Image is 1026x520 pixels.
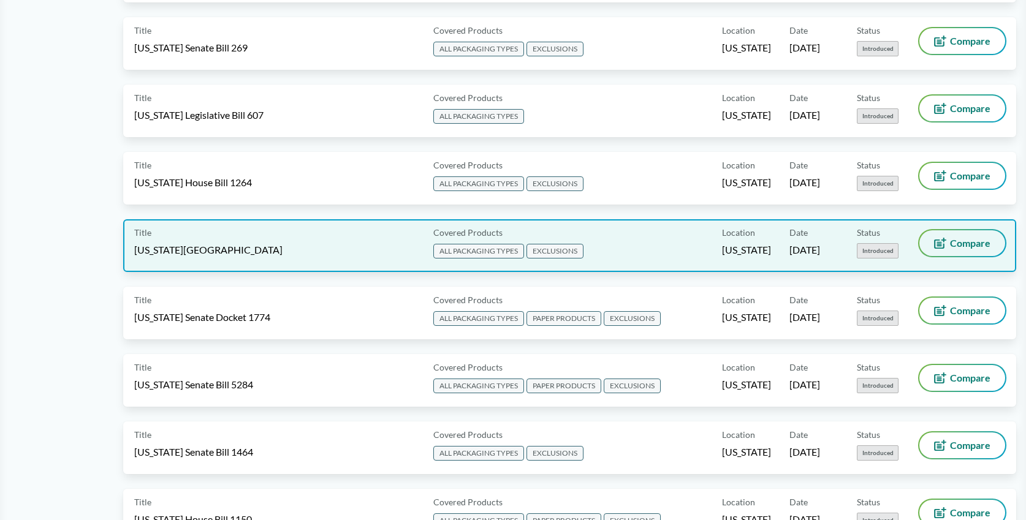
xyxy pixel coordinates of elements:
[433,311,524,326] span: ALL PACKAGING TYPES
[433,109,524,124] span: ALL PACKAGING TYPES
[789,24,808,37] span: Date
[857,361,880,374] span: Status
[134,176,252,189] span: [US_STATE] House Bill 1264
[722,24,755,37] span: Location
[722,445,771,459] span: [US_STATE]
[722,496,755,508] span: Location
[919,432,1005,458] button: Compare
[857,24,880,37] span: Status
[722,176,771,189] span: [US_STATE]
[789,445,820,459] span: [DATE]
[433,176,524,191] span: ALL PACKAGING TYPES
[857,378,899,393] span: Introduced
[789,361,808,374] span: Date
[857,176,899,191] span: Introduced
[134,108,264,122] span: [US_STATE] Legislative Bill 607
[857,445,899,461] span: Introduced
[433,446,524,461] span: ALL PACKAGING TYPES
[134,41,248,55] span: [US_STATE] Senate Bill 269
[789,428,808,441] span: Date
[526,446,583,461] span: EXCLUSIONS
[789,226,808,239] span: Date
[919,230,1005,256] button: Compare
[526,311,601,326] span: PAPER PRODUCTS
[722,91,755,104] span: Location
[134,226,151,239] span: Title
[433,293,503,306] span: Covered Products
[857,159,880,171] span: Status
[789,243,820,257] span: [DATE]
[857,226,880,239] span: Status
[722,428,755,441] span: Location
[134,159,151,171] span: Title
[722,311,771,324] span: [US_STATE]
[950,36,990,46] span: Compare
[134,293,151,306] span: Title
[950,373,990,383] span: Compare
[722,226,755,239] span: Location
[526,42,583,56] span: EXCLUSIONS
[526,379,601,393] span: PAPER PRODUCTS
[950,238,990,248] span: Compare
[950,508,990,518] span: Compare
[433,159,503,171] span: Covered Products
[433,428,503,441] span: Covered Products
[722,108,771,122] span: [US_STATE]
[134,243,283,257] span: [US_STATE][GEOGRAPHIC_DATA]
[604,311,661,326] span: EXCLUSIONS
[526,244,583,258] span: EXCLUSIONS
[433,226,503,239] span: Covered Products
[722,243,771,257] span: [US_STATE]
[722,159,755,171] span: Location
[789,108,820,122] span: [DATE]
[604,379,661,393] span: EXCLUSIONS
[789,311,820,324] span: [DATE]
[433,496,503,508] span: Covered Products
[134,24,151,37] span: Title
[857,91,880,104] span: Status
[919,298,1005,323] button: Compare
[134,496,151,508] span: Title
[134,445,253,459] span: [US_STATE] Senate Bill 1464
[722,378,771,391] span: [US_STATE]
[919,365,1005,391] button: Compare
[857,243,899,258] span: Introduced
[433,379,524,393] span: ALL PACKAGING TYPES
[789,293,808,306] span: Date
[789,159,808,171] span: Date
[789,496,808,508] span: Date
[433,42,524,56] span: ALL PACKAGING TYPES
[433,361,503,374] span: Covered Products
[857,108,899,124] span: Introduced
[789,176,820,189] span: [DATE]
[722,293,755,306] span: Location
[789,91,808,104] span: Date
[857,311,899,326] span: Introduced
[722,41,771,55] span: [US_STATE]
[134,311,270,324] span: [US_STATE] Senate Docket 1774
[857,293,880,306] span: Status
[433,24,503,37] span: Covered Products
[950,440,990,450] span: Compare
[722,361,755,374] span: Location
[857,496,880,508] span: Status
[433,91,503,104] span: Covered Products
[526,176,583,191] span: EXCLUSIONS
[789,41,820,55] span: [DATE]
[134,361,151,374] span: Title
[857,41,899,56] span: Introduced
[134,91,151,104] span: Title
[134,378,253,391] span: [US_STATE] Senate Bill 5284
[919,163,1005,189] button: Compare
[950,104,990,113] span: Compare
[950,171,990,181] span: Compare
[919,28,1005,54] button: Compare
[950,306,990,315] span: Compare
[789,378,820,391] span: [DATE]
[857,428,880,441] span: Status
[134,428,151,441] span: Title
[919,96,1005,121] button: Compare
[433,244,524,258] span: ALL PACKAGING TYPES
